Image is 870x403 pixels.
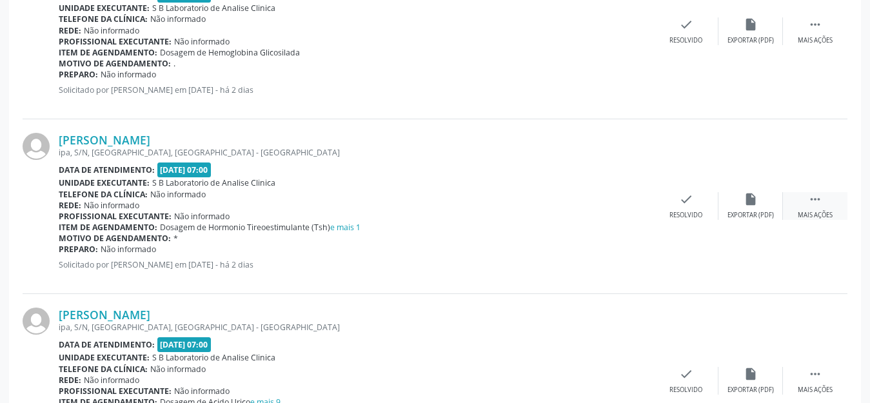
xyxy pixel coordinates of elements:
[59,58,171,69] b: Motivo de agendamento:
[59,364,148,375] b: Telefone da clínica:
[150,189,206,200] span: Não informado
[808,17,822,32] i: 
[23,133,50,160] img: img
[59,233,171,244] b: Motivo de agendamento:
[59,222,157,233] b: Item de agendamento:
[679,17,693,32] i: check
[174,211,230,222] span: Não informado
[59,189,148,200] b: Telefone da clínica:
[798,386,833,395] div: Mais ações
[59,177,150,188] b: Unidade executante:
[59,25,81,36] b: Rede:
[744,192,758,206] i: insert_drive_file
[669,36,702,45] div: Resolvido
[84,200,139,211] span: Não informado
[59,375,81,386] b: Rede:
[798,36,833,45] div: Mais ações
[59,259,654,270] p: Solicitado por [PERSON_NAME] em [DATE] - há 2 dias
[59,244,98,255] b: Preparo:
[669,211,702,220] div: Resolvido
[59,386,172,397] b: Profissional executante:
[59,322,654,333] div: ipa, S/N, [GEOGRAPHIC_DATA], [GEOGRAPHIC_DATA] - [GEOGRAPHIC_DATA]
[157,162,212,177] span: [DATE] 07:00
[59,3,150,14] b: Unidade executante:
[727,386,774,395] div: Exportar (PDF)
[59,84,654,95] p: Solicitado por [PERSON_NAME] em [DATE] - há 2 dias
[174,36,230,47] span: Não informado
[101,69,156,80] span: Não informado
[59,14,148,25] b: Telefone da clínica:
[744,367,758,381] i: insert_drive_file
[160,222,361,233] span: Dosagem de Hormonio Tireoestimulante (Tsh)
[150,14,206,25] span: Não informado
[59,147,654,158] div: ipa, S/N, [GEOGRAPHIC_DATA], [GEOGRAPHIC_DATA] - [GEOGRAPHIC_DATA]
[152,177,275,188] span: S B Laboratorio de Analise Clinica
[23,308,50,335] img: img
[330,222,361,233] a: e mais 1
[59,200,81,211] b: Rede:
[59,47,157,58] b: Item de agendamento:
[59,352,150,363] b: Unidade executante:
[173,58,175,69] span: .
[727,36,774,45] div: Exportar (PDF)
[152,3,275,14] span: S B Laboratorio de Analise Clinica
[808,367,822,381] i: 
[84,375,139,386] span: Não informado
[150,364,206,375] span: Não informado
[101,244,156,255] span: Não informado
[59,133,150,147] a: [PERSON_NAME]
[744,17,758,32] i: insert_drive_file
[59,211,172,222] b: Profissional executante:
[727,211,774,220] div: Exportar (PDF)
[160,47,300,58] span: Dosagem de Hemoglobina Glicosilada
[157,337,212,352] span: [DATE] 07:00
[59,36,172,47] b: Profissional executante:
[84,25,139,36] span: Não informado
[59,339,155,350] b: Data de atendimento:
[59,164,155,175] b: Data de atendimento:
[59,308,150,322] a: [PERSON_NAME]
[808,192,822,206] i: 
[669,386,702,395] div: Resolvido
[152,352,275,363] span: S B Laboratorio de Analise Clinica
[679,192,693,206] i: check
[798,211,833,220] div: Mais ações
[59,69,98,80] b: Preparo:
[679,367,693,381] i: check
[174,386,230,397] span: Não informado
